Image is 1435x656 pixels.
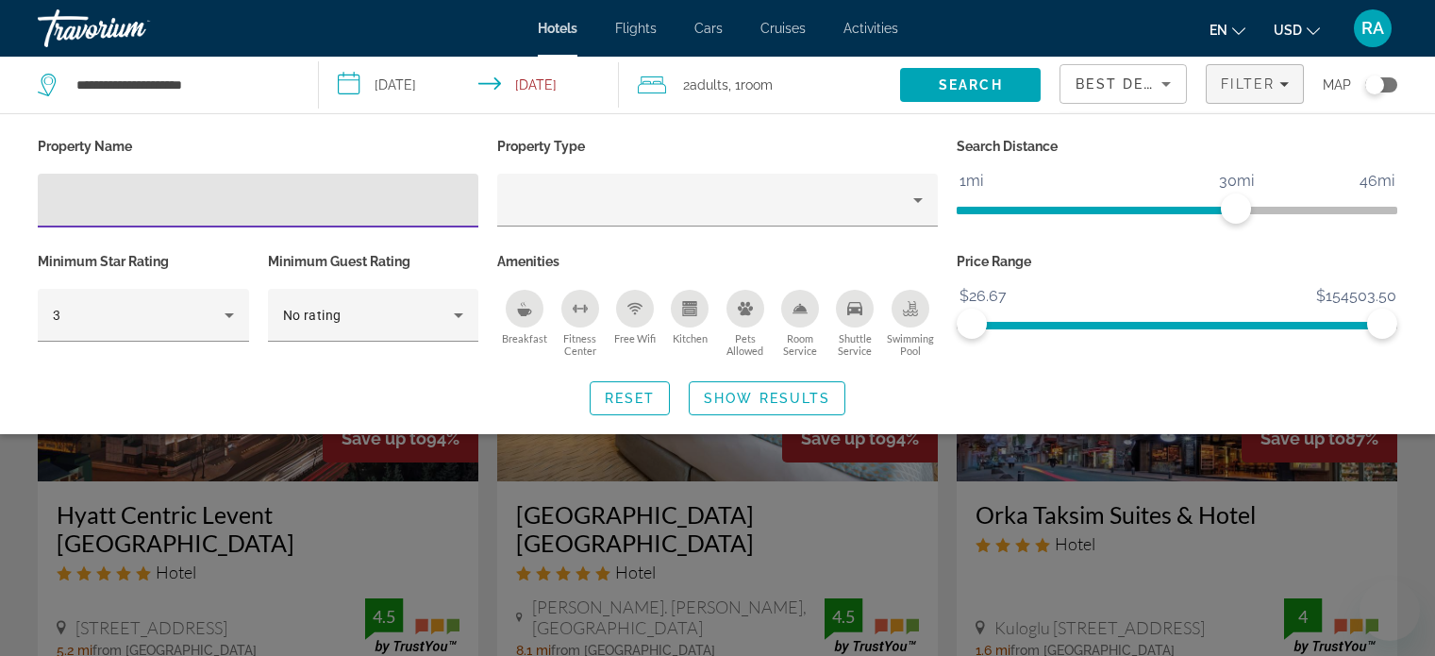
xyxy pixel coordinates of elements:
button: Reset [590,381,671,415]
span: Shuttle Service [827,332,882,357]
button: Kitchen [662,289,717,358]
span: USD [1274,23,1302,38]
button: Free Wifi [608,289,662,358]
span: 3 [53,308,60,323]
div: Hotel Filters [28,133,1407,362]
a: Activities [843,21,898,36]
span: Swimming Pool [883,332,938,357]
ngx-slider: ngx-slider [957,207,1397,210]
span: Free Wifi [614,332,656,345]
span: No rating [283,308,342,323]
iframe: Кнопка запуска окна обмена сообщениями [1360,580,1420,641]
span: Adults [690,77,728,93]
span: Room Service [773,332,827,357]
p: Search Distance [957,133,1397,160]
span: ngx-slider [957,309,987,339]
button: Toggle map [1351,76,1397,93]
a: Travorium [38,4,226,53]
span: Map [1323,72,1351,98]
p: Property Name [38,133,478,160]
a: Cruises [760,21,806,36]
p: Minimum Star Rating [38,248,249,275]
p: Amenities [497,248,938,275]
a: Flights [615,21,657,36]
button: Filters [1206,64,1304,104]
span: Search [939,77,1003,93]
button: Swimming Pool [883,289,938,358]
button: Select check in and out date [319,57,619,113]
span: 46mi [1357,167,1397,195]
span: $26.67 [957,282,1010,311]
span: $154503.50 [1313,282,1399,311]
span: RA [1361,19,1384,38]
span: Filter [1221,76,1275,92]
mat-select: Property type [512,189,923,211]
button: Show Results [689,381,845,415]
span: 30mi [1216,167,1257,195]
span: Room [741,77,773,93]
button: Travelers: 2 adults, 0 children [619,57,900,113]
span: Reset [605,391,656,406]
span: 1mi [957,167,986,195]
mat-select: Sort by [1076,73,1171,95]
button: Breakfast [497,289,552,358]
button: Fitness Center [552,289,607,358]
a: Cars [694,21,723,36]
a: Hotels [538,21,577,36]
button: Search [900,68,1041,102]
p: Minimum Guest Rating [268,248,479,275]
button: Room Service [773,289,827,358]
span: Kitchen [673,332,708,345]
span: Best Deals [1076,76,1174,92]
span: Show Results [704,391,830,406]
span: ngx-slider [1221,193,1251,224]
button: User Menu [1348,8,1397,48]
input: Search hotel destination [75,71,290,99]
span: ngx-slider-max [1367,309,1397,339]
span: Breakfast [502,332,547,345]
p: Price Range [957,248,1397,275]
span: Fitness Center [552,332,607,357]
span: Pets Allowed [718,332,773,357]
span: en [1210,23,1227,38]
span: 2 [683,72,728,98]
p: Property Type [497,133,938,160]
button: Change currency [1274,16,1320,43]
button: Pets Allowed [718,289,773,358]
button: Change language [1210,16,1245,43]
ngx-slider: ngx-slider [957,322,1397,326]
button: Shuttle Service [827,289,882,358]
span: , 1 [728,72,773,98]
